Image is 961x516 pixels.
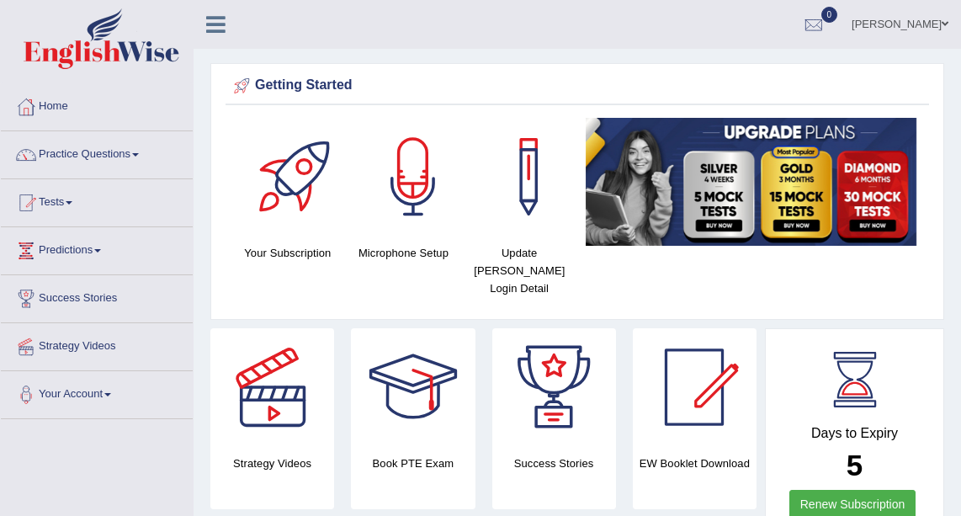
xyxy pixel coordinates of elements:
h4: EW Booklet Download [633,455,757,472]
a: Your Account [1,371,193,413]
a: Tests [1,179,193,221]
h4: Success Stories [492,455,616,472]
h4: Microphone Setup [354,244,454,262]
a: Success Stories [1,275,193,317]
a: Strategy Videos [1,323,193,365]
a: Practice Questions [1,131,193,173]
h4: Days to Expiry [784,426,925,441]
div: Getting Started [230,73,925,98]
h4: Update [PERSON_NAME] Login Detail [470,244,569,297]
h4: Strategy Videos [210,455,334,472]
span: 0 [821,7,838,23]
b: 5 [847,449,863,481]
a: Predictions [1,227,193,269]
img: small5.jpg [586,118,916,246]
a: Home [1,83,193,125]
h4: Book PTE Exam [351,455,475,472]
h4: Your Subscription [238,244,337,262]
